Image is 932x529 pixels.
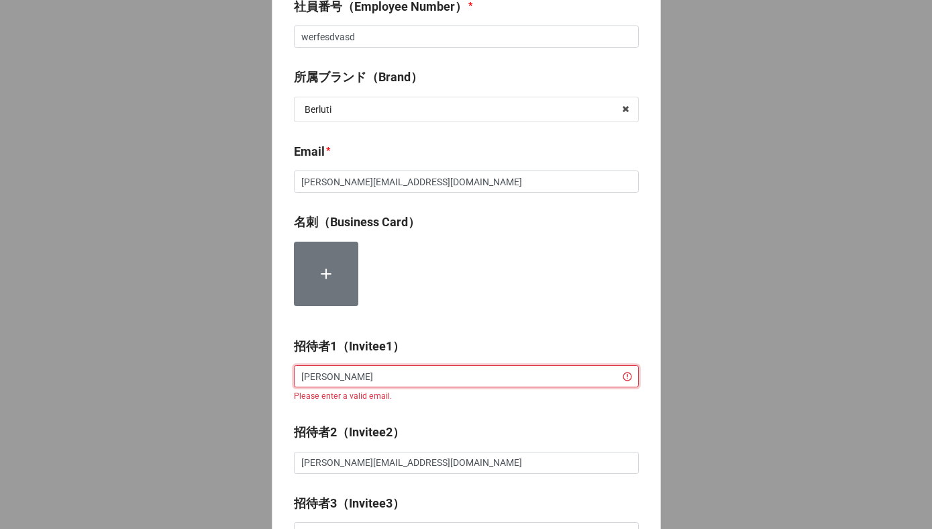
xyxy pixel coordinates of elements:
[294,68,423,87] label: 所属ブランド（Brand）
[294,423,405,442] label: 招待者2（Invitee2）
[305,105,331,114] div: Berluti
[294,390,639,403] div: Please enter a valid email.
[294,494,405,513] label: 招待者3（Invitee3）
[294,142,325,161] label: Email
[294,213,420,232] label: 名刺（Business Card）
[294,337,405,356] label: 招待者1（Invitee1）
